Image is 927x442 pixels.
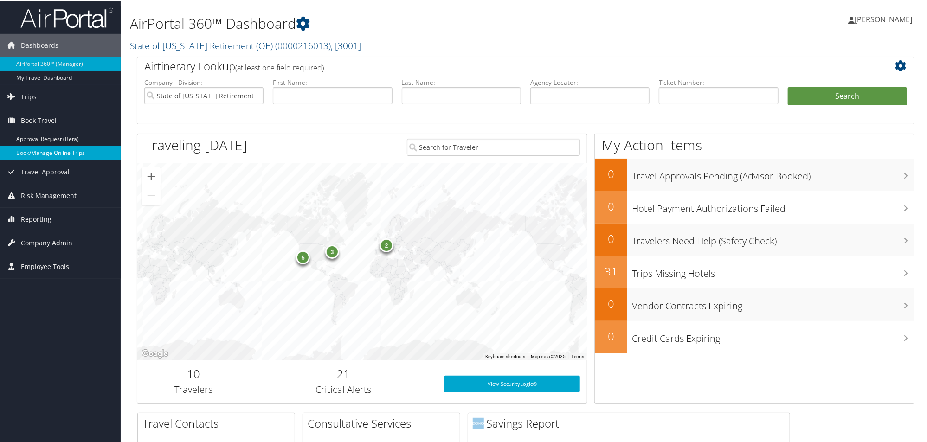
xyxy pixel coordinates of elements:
[595,190,914,223] a: 0Hotel Payment Authorizations Failed
[632,229,914,247] h3: Travelers Need Help (Safety Check)
[142,186,161,204] button: Zoom out
[595,230,627,246] h2: 0
[21,108,57,131] span: Book Travel
[595,320,914,352] a: 0Credit Cards Expiring
[142,167,161,185] button: Zoom in
[257,382,430,395] h3: Critical Alerts
[130,13,657,32] h1: AirPortal 360™ Dashboard
[595,135,914,154] h1: My Action Items
[595,255,914,288] a: 31Trips Missing Hotels
[144,135,247,154] h1: Traveling [DATE]
[855,13,912,24] span: [PERSON_NAME]
[296,250,310,263] div: 5
[21,254,69,277] span: Employee Tools
[21,160,70,183] span: Travel Approval
[473,417,484,428] img: domo-logo.png
[235,62,324,72] span: (at least one field required)
[444,375,580,391] a: View SecurityLogic®
[632,294,914,312] h3: Vendor Contracts Expiring
[788,86,907,105] button: Search
[407,138,580,155] input: Search for Traveler
[21,33,58,56] span: Dashboards
[595,288,914,320] a: 0Vendor Contracts Expiring
[531,353,566,358] span: Map data ©2025
[530,77,650,86] label: Agency Locator:
[325,243,339,257] div: 3
[595,198,627,213] h2: 0
[257,365,430,381] h2: 21
[331,38,361,51] span: , [ 3001 ]
[595,295,627,311] h2: 0
[142,415,295,430] h2: Travel Contacts
[144,382,243,395] h3: Travelers
[595,165,627,181] h2: 0
[21,84,37,108] span: Trips
[308,415,460,430] h2: Consultative Services
[144,58,843,73] h2: Airtinerary Lookup
[632,164,914,182] h3: Travel Approvals Pending (Advisor Booked)
[595,327,627,343] h2: 0
[848,5,921,32] a: [PERSON_NAME]
[21,207,51,230] span: Reporting
[571,353,584,358] a: Terms (opens in new tab)
[595,263,627,278] h2: 31
[380,237,393,251] div: 2
[21,231,72,254] span: Company Admin
[273,77,392,86] label: First Name:
[632,197,914,214] h3: Hotel Payment Authorizations Failed
[140,347,170,359] img: Google
[595,223,914,255] a: 0Travelers Need Help (Safety Check)
[473,415,790,430] h2: Savings Report
[659,77,778,86] label: Ticket Number:
[632,327,914,344] h3: Credit Cards Expiring
[632,262,914,279] h3: Trips Missing Hotels
[402,77,521,86] label: Last Name:
[130,38,361,51] a: State of [US_STATE] Retirement (OE)
[144,365,243,381] h2: 10
[144,77,264,86] label: Company - Division:
[21,183,77,206] span: Risk Management
[595,158,914,190] a: 0Travel Approvals Pending (Advisor Booked)
[20,6,113,28] img: airportal-logo.png
[485,352,525,359] button: Keyboard shortcuts
[140,347,170,359] a: Open this area in Google Maps (opens a new window)
[275,38,331,51] span: ( 0000216013 )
